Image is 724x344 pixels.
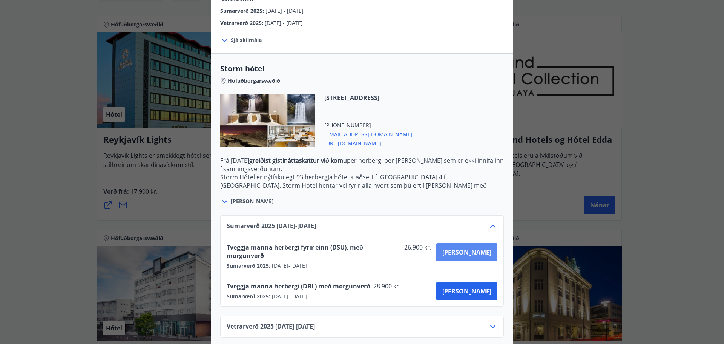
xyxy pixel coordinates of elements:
[220,63,504,74] span: Storm hótel
[220,7,265,14] span: Sumarverð 2025 :
[249,156,347,165] strong: greiðist gistináttaskattur við komu
[220,156,504,173] p: Frá [DATE] per herbergi per [PERSON_NAME] sem er ekki innifalinn í samningsverðunum.
[324,94,413,102] span: [STREET_ADDRESS]
[220,19,265,26] span: Vetrarverð 2025 :
[324,129,413,138] span: [EMAIL_ADDRESS][DOMAIN_NAME]
[220,173,504,206] p: Storm Hótel er nýtískulegt 93 herbergja hótel staðsett í [GEOGRAPHIC_DATA] 4 í [GEOGRAPHIC_DATA]....
[228,77,280,85] span: Höfuðborgarsvæðið
[265,19,303,26] span: [DATE] - [DATE]
[324,138,413,147] span: [URL][DOMAIN_NAME]
[265,7,304,14] span: [DATE] - [DATE]
[231,36,262,44] span: Sjá skilmála
[231,197,274,205] span: [PERSON_NAME]
[324,122,413,129] span: [PHONE_NUMBER]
